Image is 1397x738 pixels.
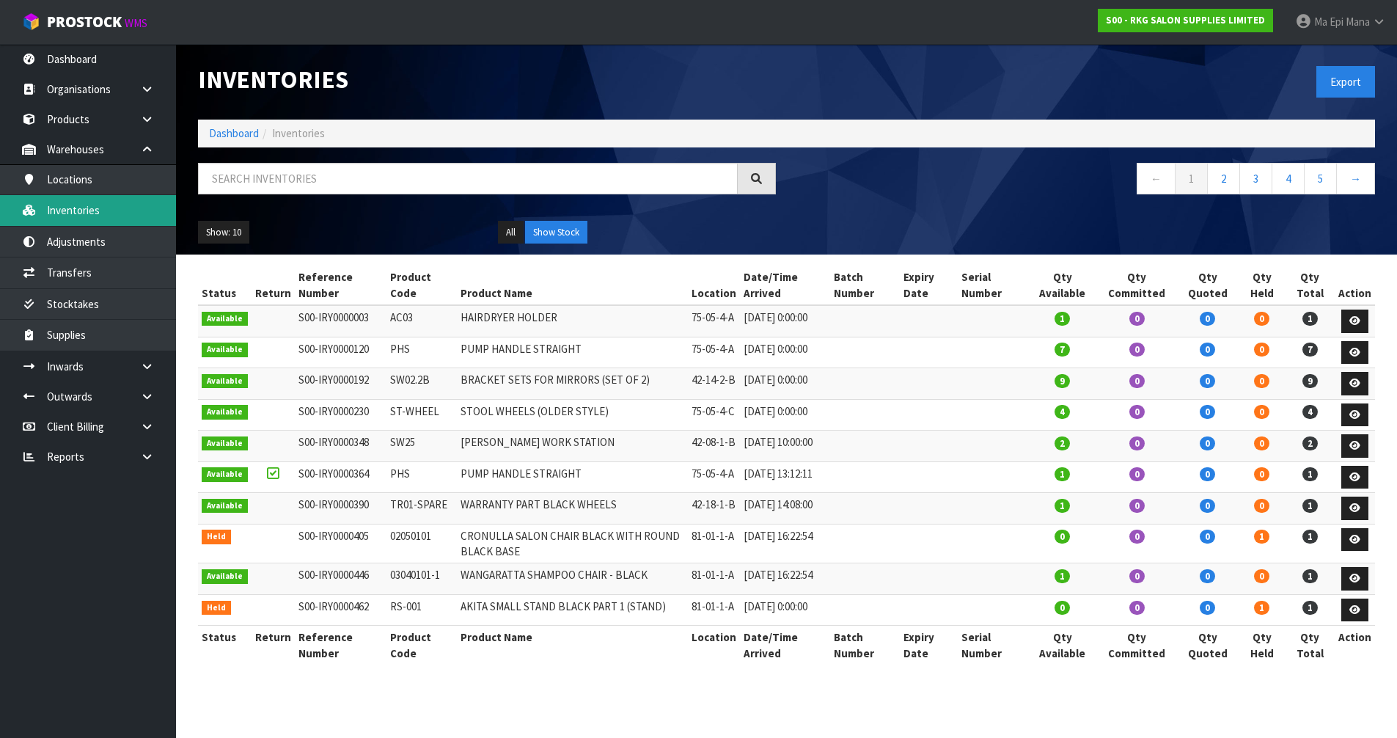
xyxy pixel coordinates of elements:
[740,461,830,493] td: [DATE] 13:12:11
[688,461,740,493] td: 75-05-4-A
[1055,499,1070,513] span: 1
[798,163,1376,199] nav: Page navigation
[1055,467,1070,481] span: 1
[1028,626,1097,665] th: Qty Available
[295,431,387,462] td: S00-IRY0000348
[1302,312,1318,326] span: 1
[198,66,776,93] h1: Inventories
[1254,499,1269,513] span: 0
[1254,467,1269,481] span: 0
[1200,405,1215,419] span: 0
[202,467,248,482] span: Available
[1200,374,1215,388] span: 0
[295,461,387,493] td: S00-IRY0000364
[1302,436,1318,450] span: 2
[688,266,740,305] th: Location
[1055,312,1070,326] span: 1
[386,399,456,431] td: ST-WHEEL
[740,493,830,525] td: [DATE] 14:08:00
[740,626,830,665] th: Date/Time Arrived
[1254,312,1269,326] span: 0
[1200,530,1215,544] span: 0
[1129,343,1145,357] span: 0
[1272,163,1305,194] a: 4
[1239,266,1285,305] th: Qty Held
[1302,405,1318,419] span: 4
[457,626,688,665] th: Product Name
[740,594,830,626] td: [DATE] 0:00:00
[830,266,901,305] th: Batch Number
[1129,312,1145,326] span: 0
[457,431,688,462] td: [PERSON_NAME] WORK STATION
[202,436,248,451] span: Available
[1335,266,1375,305] th: Action
[202,374,248,389] span: Available
[202,499,248,514] span: Available
[272,126,325,140] span: Inventories
[1200,499,1215,513] span: 0
[252,626,295,665] th: Return
[1302,530,1318,544] span: 1
[1129,405,1145,419] span: 0
[198,221,249,244] button: Show: 10
[1302,374,1318,388] span: 9
[1285,266,1335,305] th: Qty Total
[525,221,587,244] button: Show Stock
[1098,9,1273,32] a: S00 - RKG SALON SUPPLIES LIMITED
[295,266,387,305] th: Reference Number
[295,594,387,626] td: S00-IRY0000462
[457,493,688,525] td: WARRANTY PART BLACK WHEELS
[1097,626,1177,665] th: Qty Committed
[386,266,456,305] th: Product Code
[688,563,740,595] td: 81-01-1-A
[386,563,456,595] td: 03040101-1
[1129,569,1145,583] span: 0
[386,305,456,337] td: AC03
[740,563,830,595] td: [DATE] 16:22:54
[958,266,1028,305] th: Serial Number
[1028,266,1097,305] th: Qty Available
[1254,436,1269,450] span: 0
[900,266,958,305] th: Expiry Date
[457,594,688,626] td: AKITA SMALL STAND BLACK PART 1 (STAND)
[1316,66,1375,98] button: Export
[1055,436,1070,450] span: 2
[386,368,456,400] td: SW02.2B
[1254,530,1269,544] span: 1
[1239,163,1272,194] a: 3
[198,266,252,305] th: Status
[1129,601,1145,615] span: 0
[202,530,231,544] span: Held
[688,493,740,525] td: 42-18-1-B
[1200,436,1215,450] span: 0
[1254,343,1269,357] span: 0
[688,305,740,337] td: 75-05-4-A
[688,368,740,400] td: 42-14-2-B
[1254,601,1269,615] span: 1
[202,601,231,615] span: Held
[295,563,387,595] td: S00-IRY0000446
[386,524,456,563] td: 02050101
[202,343,248,357] span: Available
[1175,163,1208,194] a: 1
[202,405,248,420] span: Available
[457,461,688,493] td: PUMP HANDLE STRAIGHT
[22,12,40,31] img: cube-alt.png
[1137,163,1176,194] a: ←
[457,305,688,337] td: HAIRDRYER HOLDER
[1200,312,1215,326] span: 0
[1335,626,1375,665] th: Action
[1055,569,1070,583] span: 1
[1346,15,1370,29] span: Mana
[1200,601,1215,615] span: 0
[202,569,248,584] span: Available
[386,461,456,493] td: PHS
[688,399,740,431] td: 75-05-4-C
[1129,374,1145,388] span: 0
[1207,163,1240,194] a: 2
[386,431,456,462] td: SW25
[457,524,688,563] td: CRONULLA SALON CHAIR BLACK WITH ROUND BLACK BASE
[1302,343,1318,357] span: 7
[457,266,688,305] th: Product Name
[1302,467,1318,481] span: 1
